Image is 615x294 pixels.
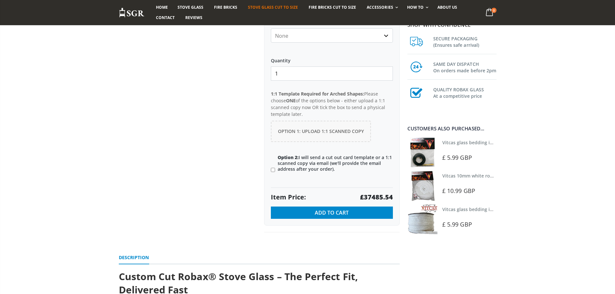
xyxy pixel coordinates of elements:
a: About us [433,2,462,13]
span: How To [407,5,424,10]
span: Stove Glass Cut To Size [248,5,298,10]
a: Stove Glass [173,2,208,13]
a: Home [151,2,173,13]
span: £ 5.99 GBP [442,154,472,161]
span: Item Price: [271,193,306,202]
img: Stove Glass Replacement [119,7,145,18]
a: Vitcas 10mm white rope kit - includes rope seal and glue! [442,173,569,179]
span: 0 [491,8,497,13]
div: Customers also purchased... [407,126,497,131]
span: Reviews [185,15,202,20]
button: Option 1: Upload 1:1 Scanned Copy [271,121,371,142]
a: Vitcas glass bedding in tape - 2mm x 15mm x 2 meters (White) [442,206,579,212]
span: Contact [156,15,175,20]
a: Fire Bricks [209,2,242,13]
a: How To [402,2,432,13]
p: Please choose of the options below - either upload a 1:1 scanned copy now OR tick the box to send... [271,90,393,117]
button: Add to Cart [271,207,393,219]
span: Add to Cart [315,209,349,216]
a: Accessories [362,2,401,13]
span: I will send a cut out card template or a 1:1 scanned copy via email (we'll provide the email addr... [278,155,393,172]
a: Description [119,251,149,264]
a: 0 [483,6,496,19]
img: Vitcas white rope, glue and gloves kit 10mm [407,171,437,201]
img: Vitcas stove glass bedding in tape [407,137,437,167]
strong: 1:1 Template Required for Arched Shapes: [271,91,364,97]
input: Option 2:I will send a cut out card template or a 1:1 scanned copy via email (we'll provide the e... [271,168,275,172]
strong: £37485.54 [360,193,393,202]
span: Stove Glass [178,5,203,10]
span: £ 5.99 GBP [442,220,472,228]
a: Contact [151,13,179,23]
span: Home [156,5,168,10]
h3: SAME DAY DISPATCH On orders made before 2pm [433,60,497,74]
a: Stove Glass Cut To Size [243,2,303,13]
label: Quantity [271,52,393,64]
a: Reviews [180,13,207,23]
a: Fire Bricks Cut To Size [304,2,361,13]
span: Fire Bricks Cut To Size [309,5,356,10]
span: £ 10.99 GBP [442,187,475,195]
strong: ONE [286,97,296,104]
span: Accessories [367,5,393,10]
strong: Option 2: [278,154,299,160]
h3: QUALITY ROBAX GLASS At a competitive price [433,85,497,99]
img: Vitcas stove glass bedding in tape [407,204,437,234]
span: Option 1: Upload 1:1 Scanned Copy [278,128,364,134]
span: Fire Bricks [214,5,237,10]
h3: SECURE PACKAGING (Ensures safe arrival) [433,34,497,48]
a: Vitcas glass bedding in tape - 2mm x 10mm x 2 meters [442,139,563,146]
span: About us [437,5,457,10]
